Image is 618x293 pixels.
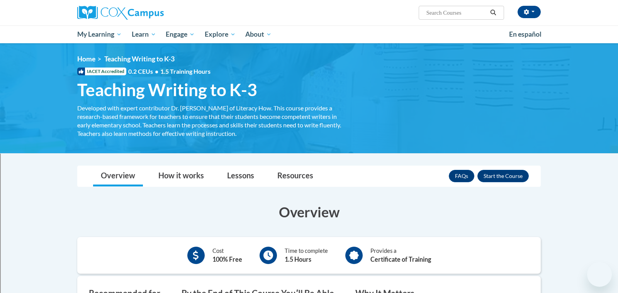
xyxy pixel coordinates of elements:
[77,55,95,63] a: Home
[132,30,156,39] span: Learn
[587,262,612,287] iframe: Button to launch messaging window
[72,25,127,43] a: My Learning
[205,30,236,39] span: Explore
[504,26,547,42] a: En español
[77,6,164,20] img: Cox Campus
[128,67,211,76] span: 0.2 CEUs
[245,30,272,39] span: About
[200,25,241,43] a: Explore
[160,68,211,75] span: 1.5 Training Hours
[77,104,344,138] div: Developed with expert contributor Dr. [PERSON_NAME] of Literacy How. This course provides a resea...
[66,25,552,43] div: Main menu
[77,80,257,100] span: Teaching Writing to K-3
[166,30,195,39] span: Engage
[161,25,200,43] a: Engage
[518,6,541,18] button: Account Settings
[127,25,161,43] a: Learn
[241,25,277,43] a: About
[77,6,224,20] a: Cox Campus
[77,68,126,75] span: IACET Accredited
[487,8,499,17] button: Search
[77,30,122,39] span: My Learning
[104,55,175,63] span: Teaching Writing to K-3
[155,68,158,75] span: •
[426,8,487,17] input: Search Courses
[509,30,542,38] span: En español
